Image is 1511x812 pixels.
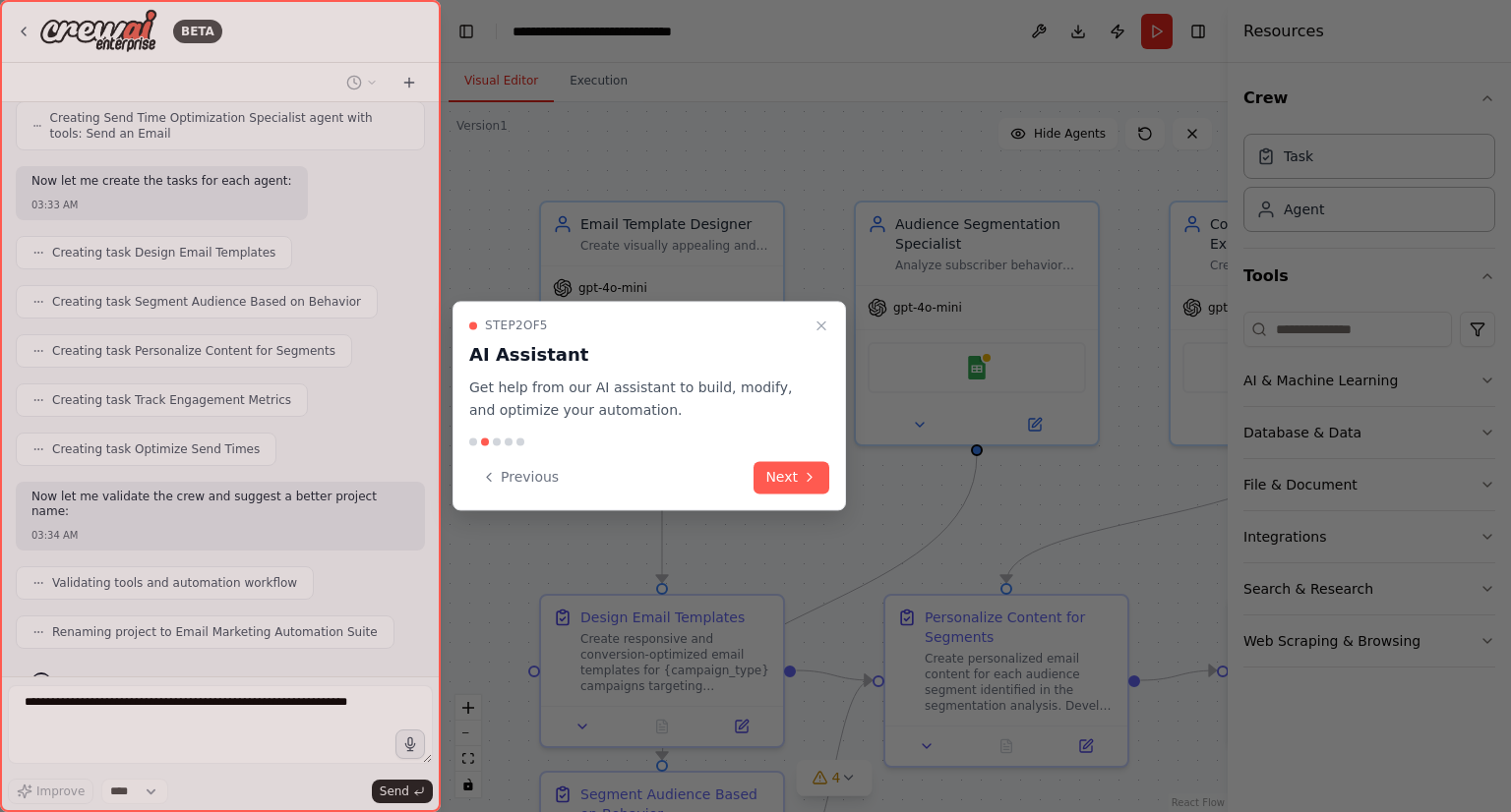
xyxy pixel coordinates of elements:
[754,461,829,493] button: Next
[810,314,833,337] button: Close walkthrough
[485,318,548,333] span: Step 2 of 5
[469,461,571,493] button: Previous
[469,377,806,422] p: Get help from our AI assistant to build, modify, and optimize your automation.
[453,18,480,45] button: Hide left sidebar
[469,341,806,369] h3: AI Assistant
